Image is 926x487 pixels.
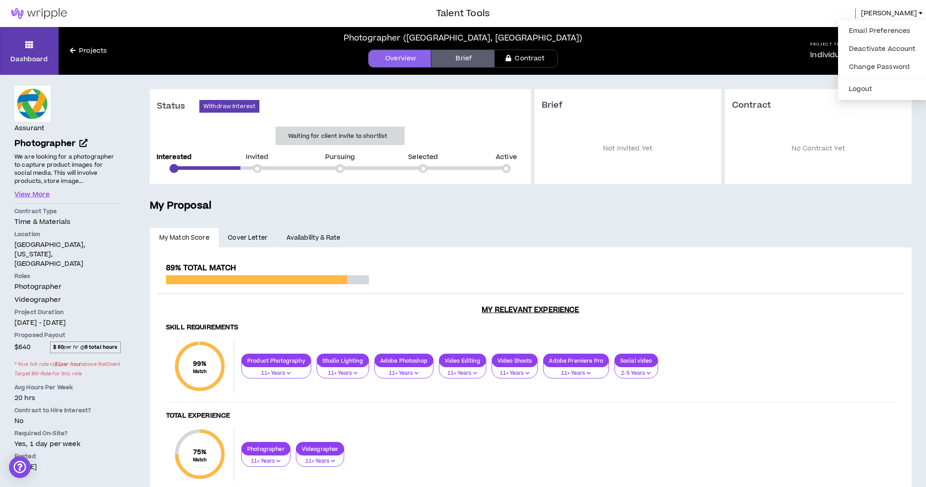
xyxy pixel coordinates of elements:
a: My Match Score [150,228,219,248]
h3: My Relevant Experience [157,305,904,314]
strong: $ 1 per hour [55,361,82,368]
button: 11+ Years [296,450,345,467]
p: Photographer [242,446,290,452]
p: [DATE] [14,462,121,472]
p: Videographer [296,446,344,452]
p: No Contract Yet [732,124,904,173]
h3: Brief [542,100,714,111]
p: Not Invited Yet [542,124,714,173]
a: Photographer [14,137,121,150]
p: 11+ Years [247,369,305,378]
p: Product Photography [242,357,311,364]
p: 11+ Years [247,457,285,465]
p: 2-5 Years [620,369,652,378]
p: Project Duration [14,308,121,316]
button: 11+ Years [374,362,433,379]
h5: My Proposal [150,198,912,214]
span: per hr @ [50,341,121,353]
h4: Total Experience [166,412,895,420]
a: Projects [59,46,118,56]
p: Contract to Hire Interest? [14,406,121,414]
span: * Your bill rate is above the Client Target Bill Rate for this role [14,358,121,380]
button: Withdraw Interest [199,100,259,113]
p: 11+ Years [302,457,339,465]
p: 11+ Years [445,369,480,378]
h3: Status [157,101,199,112]
button: 11+ Years [439,362,486,379]
strong: 8 total hours [85,344,118,350]
a: Brief [431,50,494,68]
span: 75 % [193,447,207,457]
div: Open Intercom Messenger [9,456,31,478]
p: [GEOGRAPHIC_DATA], [US_STATE], [GEOGRAPHIC_DATA] [14,240,121,269]
p: Active [496,154,517,160]
button: 11+ Years [543,362,609,379]
p: Contract Type [14,207,121,215]
p: We are looking for a photographer to capture product images for social media. This will involve p... [14,152,121,186]
p: Dashboard [10,55,48,64]
p: Social video [615,357,658,364]
span: 99 % [193,359,207,369]
span: Videographer [14,295,61,305]
p: Location [14,230,121,238]
span: Photographer [14,137,75,150]
span: Photographer [14,282,61,291]
div: Photographer ([GEOGRAPHIC_DATA], [GEOGRAPHIC_DATA]) [344,32,582,44]
p: Posted [14,452,121,460]
p: Proposed Payout [14,331,121,339]
button: 2-5 Years [614,362,658,379]
h5: Project Type [810,41,875,47]
a: Overview [368,50,431,68]
p: Adobe Premiere Pro [544,357,608,364]
button: 11+ Years [317,362,369,379]
a: Change Password [843,60,921,74]
a: Deactivate Account [843,42,921,56]
span: Cover Letter [228,233,267,243]
p: 11+ Years [380,369,428,378]
button: Logout [843,82,921,96]
p: Interested [157,154,192,160]
a: Contract [494,50,557,68]
p: Invited [246,154,269,160]
h4: Assurant [14,123,44,133]
button: 11+ Years [492,362,538,379]
span: $640 [14,341,31,353]
p: Waiting for client invite to shortlist [288,132,387,141]
small: Match [193,457,207,463]
h4: Skill Requirements [166,323,895,332]
h3: Contract [732,100,904,111]
p: Video Shoots [492,357,538,364]
p: Studio Lighting [317,357,369,364]
button: 11+ Years [241,362,311,379]
h3: Talent Tools [436,7,490,20]
p: Pursuing [325,154,355,160]
p: Avg Hours Per Week [14,383,121,391]
small: Match [193,369,207,375]
p: Video Editing [439,357,486,364]
p: [DATE] - [DATE] [14,318,121,328]
p: 11+ Years [498,369,532,378]
span: 89% Total Match [166,263,236,273]
p: Yes, 1 day per week [14,439,121,449]
a: Email Preferences [843,24,921,38]
p: Time & Materials [14,217,121,227]
p: Individual Project [810,50,875,60]
p: 20 hrs [14,393,121,403]
p: 11+ Years [322,369,363,378]
p: Required On-Site? [14,429,121,437]
p: No [14,416,121,426]
strong: $ 80 [53,344,64,350]
button: 11+ Years [241,450,290,467]
a: Availability & Rate [277,228,350,248]
button: View More [14,190,50,200]
p: 11+ Years [549,369,603,378]
span: [PERSON_NAME] [861,9,917,18]
p: Adobe Photoshop [375,357,433,364]
p: Roles [14,272,121,280]
p: Selected [408,154,438,160]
